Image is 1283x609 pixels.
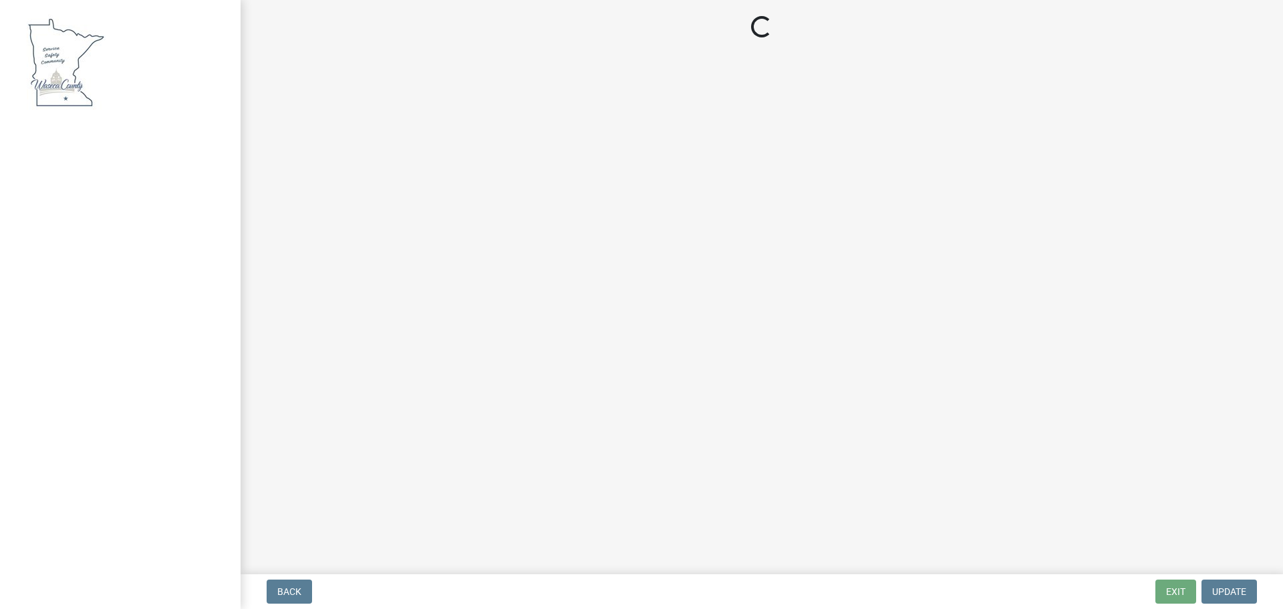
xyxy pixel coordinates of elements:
button: Update [1201,580,1257,604]
span: Update [1212,586,1246,597]
button: Exit [1155,580,1196,604]
img: Waseca County, Minnesota [27,14,106,110]
span: Back [277,586,301,597]
button: Back [267,580,312,604]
